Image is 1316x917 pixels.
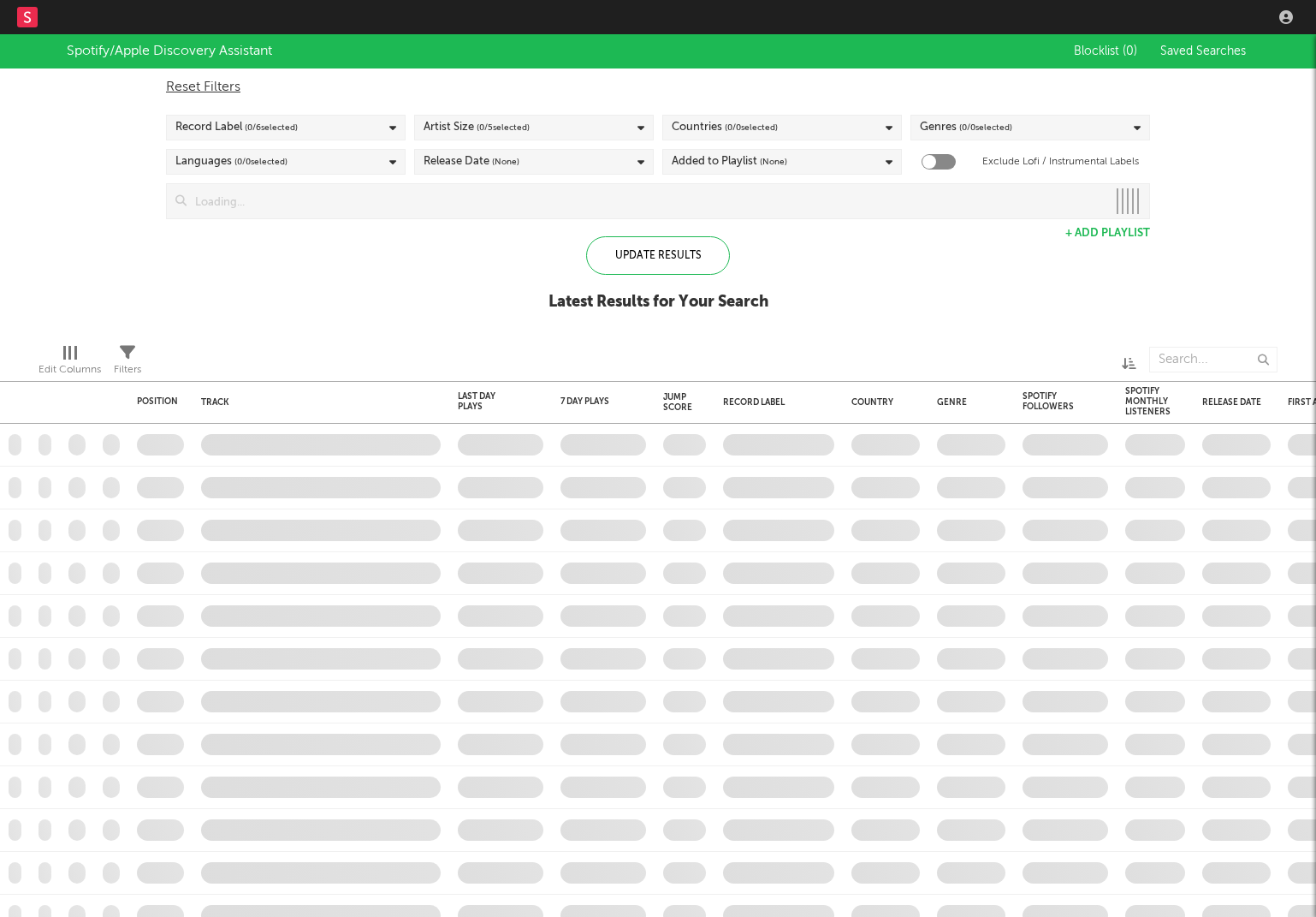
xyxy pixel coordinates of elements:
div: Filters [114,338,141,388]
div: Edit Columns [39,338,101,388]
div: Spotify/Apple Discovery Assistant [67,41,272,62]
span: ( 0 / 0 selected) [234,152,288,172]
div: Position [137,396,178,407]
button: Saved Searches [1155,45,1249,58]
div: Added to Playlist [672,152,787,172]
div: Artist Size [424,117,530,138]
span: Saved Searches [1160,45,1249,57]
span: ( 0 / 5 selected) [477,117,530,138]
div: Filters [114,360,141,380]
div: Record Label [175,117,298,138]
div: Track [201,397,432,408]
div: Spotify Followers [1023,391,1082,412]
div: Update Results [586,236,730,275]
div: Reset Filters [166,77,1150,98]
span: (None) [492,152,519,172]
div: Genre [937,397,997,408]
div: Latest Results for Your Search [548,292,768,313]
button: + Add Playlist [1065,228,1150,239]
label: Exclude Lofi / Instrumental Labels [982,152,1139,172]
div: Country [851,397,911,408]
div: Spotify Monthly Listeners [1125,386,1171,417]
span: Blocklist [1074,45,1137,57]
div: Edit Columns [39,360,101,380]
span: ( 0 ) [1123,45,1137,57]
div: Last Day Plays [458,391,518,412]
span: (None) [760,152,787,172]
div: 7 Day Plays [560,396,620,407]
span: ( 0 / 6 selected) [245,117,298,138]
div: Genres [920,117,1012,138]
div: Release Date [424,152,519,172]
span: ( 0 / 0 selected) [725,117,778,138]
div: Release Date [1202,397,1262,408]
span: ( 0 / 0 selected) [959,117,1012,138]
div: Countries [672,117,778,138]
input: Search... [1149,347,1277,372]
div: Record Label [723,397,826,408]
div: Jump Score [663,392,692,413]
div: Languages [175,152,288,172]
input: Loading... [187,184,1106,218]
